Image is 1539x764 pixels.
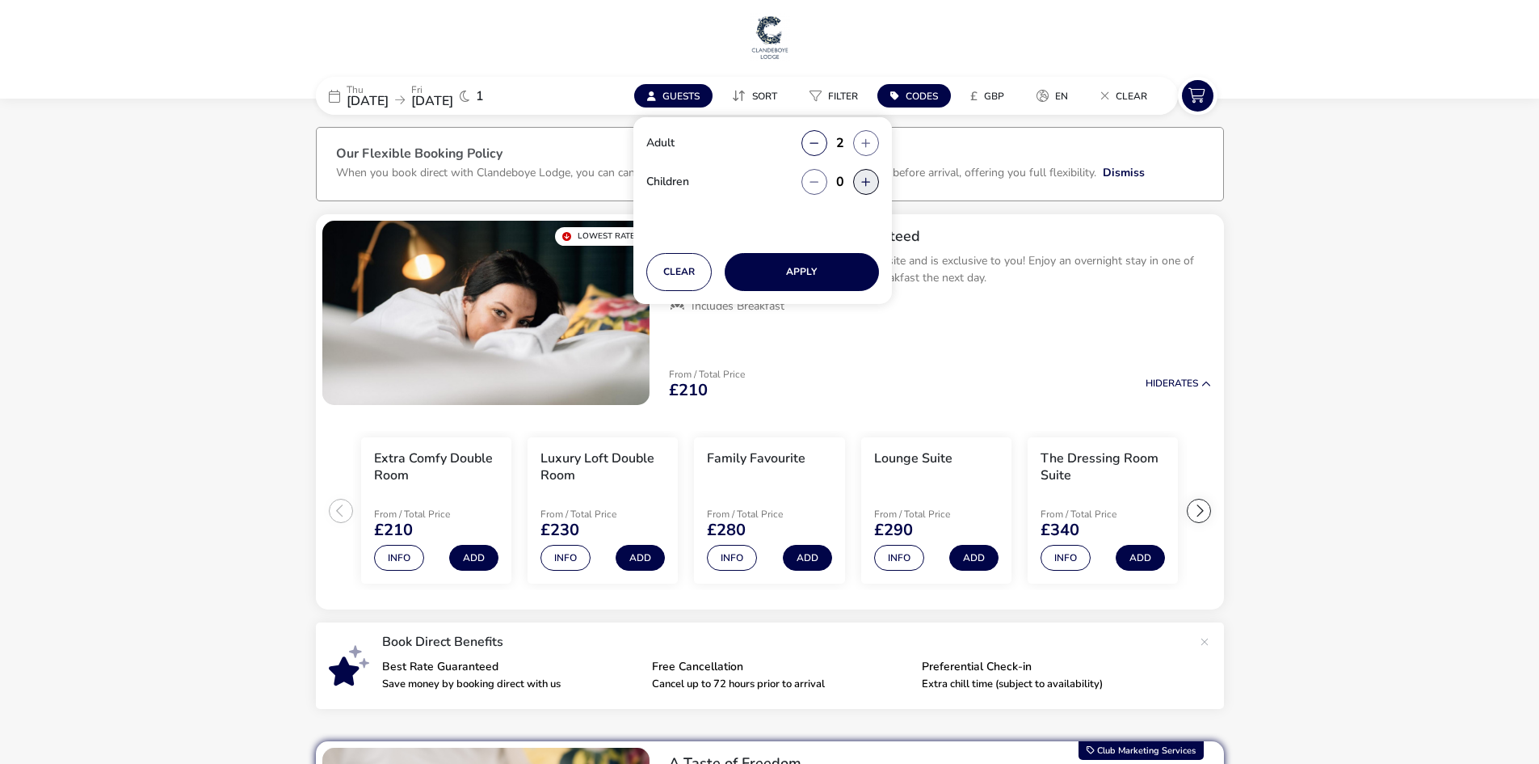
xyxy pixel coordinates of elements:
[1087,84,1160,108] button: Clear
[1146,378,1211,389] button: HideRates
[411,92,453,110] span: [DATE]
[874,450,952,467] h3: Lounge Suite
[669,382,708,399] span: £210
[874,509,989,519] p: From / Total Price
[476,90,484,103] span: 1
[662,90,700,103] span: Guests
[540,509,655,519] p: From / Total Price
[1024,84,1087,108] naf-pibe-menu-bar-item: en
[797,84,877,108] naf-pibe-menu-bar-item: Filter
[752,90,777,103] span: Sort
[1041,545,1091,571] button: Info
[382,679,639,690] p: Save money by booking direct with us
[634,84,713,108] button: Guests
[646,176,702,188] label: Children
[411,85,453,95] p: Fri
[634,84,719,108] naf-pibe-menu-bar-item: Guests
[853,431,1020,591] swiper-slide: 4 / 6
[922,679,1179,690] p: Extra chill time (subject to availability)
[382,635,1192,648] p: Book Direct Benefits
[707,522,746,538] span: £280
[874,522,913,538] span: £290
[949,545,999,571] button: Add
[347,85,389,95] p: Thu
[540,450,665,484] h3: Luxury Loft Double Room
[1103,164,1145,181] button: Dismiss
[1055,90,1068,103] span: en
[652,679,909,690] p: Cancel up to 72 hours prior to arrival
[1116,90,1147,103] span: Clear
[957,84,1024,108] naf-pibe-menu-bar-item: £GBP
[707,545,757,571] button: Info
[828,90,858,103] span: Filter
[519,431,686,591] swiper-slide: 2 / 6
[750,13,790,61] img: Main Website
[656,214,1224,327] div: Best Available B&B Rate GuaranteedThis offer is not available on any other website and is exclusi...
[652,661,909,673] p: Free Cancellation
[877,84,951,108] button: Codes
[669,369,745,379] p: From / Total Price
[707,509,822,519] p: From / Total Price
[1020,431,1186,591] swiper-slide: 5 / 6
[336,165,1096,180] p: When you book direct with Clandeboye Lodge, you can cancel or change your booking for free up to ...
[1087,84,1167,108] naf-pibe-menu-bar-item: Clear
[374,545,424,571] button: Info
[1186,431,1352,591] swiper-slide: 6 / 6
[957,84,1017,108] button: £GBP
[646,253,712,291] button: Clear
[970,88,978,104] i: £
[540,545,591,571] button: Info
[1041,450,1165,484] h3: The Dressing Room Suite
[336,147,1204,164] h3: Our Flexible Booking Policy
[797,84,871,108] button: Filter
[874,545,924,571] button: Info
[646,137,688,149] label: Adult
[669,252,1211,286] p: This offer is not available on any other website and is exclusive to you! Enjoy an overnight stay...
[540,522,579,538] span: £230
[347,92,389,110] span: [DATE]
[922,661,1179,673] p: Preferential Check-in
[877,84,957,108] naf-pibe-menu-bar-item: Codes
[707,450,805,467] h3: Family Favourite
[719,84,790,108] button: Sort
[692,299,784,314] span: Includes Breakfast
[1116,545,1165,571] button: Add
[686,431,852,591] swiper-slide: 3 / 6
[783,545,832,571] button: Add
[322,221,650,405] swiper-slide: 1 / 1
[374,522,413,538] span: £210
[669,227,1211,246] h2: Best Available B&B Rate Guaranteed
[555,227,643,246] div: Lowest Rate
[1041,509,1155,519] p: From / Total Price
[984,90,1004,103] span: GBP
[449,545,498,571] button: Add
[1097,745,1196,757] span: Club Marketing Services
[906,90,938,103] span: Codes
[1024,84,1081,108] button: en
[1146,377,1168,390] span: Hide
[382,661,639,673] p: Best Rate Guaranteed
[316,77,558,115] div: Thu[DATE]Fri[DATE]1
[719,84,797,108] naf-pibe-menu-bar-item: Sort
[725,253,879,291] button: Apply
[616,545,665,571] button: Add
[1041,522,1079,538] span: £340
[374,509,489,519] p: From / Total Price
[353,431,519,591] swiper-slide: 1 / 6
[374,450,498,484] h3: Extra Comfy Double Room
